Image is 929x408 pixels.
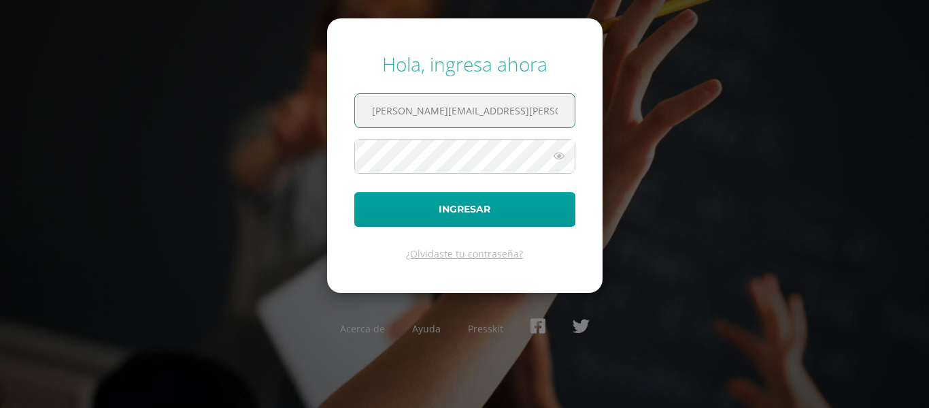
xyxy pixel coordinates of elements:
a: Acerca de [340,322,385,335]
div: Hola, ingresa ahora [354,51,575,77]
a: Presskit [468,322,503,335]
a: Ayuda [412,322,441,335]
input: Correo electrónico o usuario [355,94,575,127]
button: Ingresar [354,192,575,227]
a: ¿Olvidaste tu contraseña? [406,247,523,260]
